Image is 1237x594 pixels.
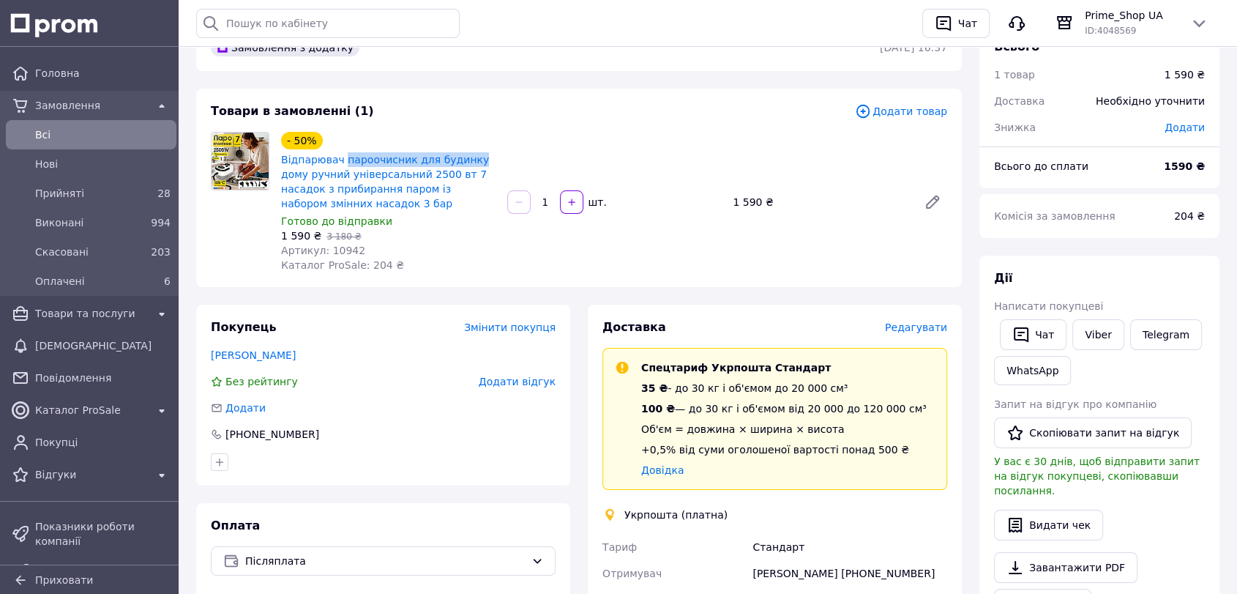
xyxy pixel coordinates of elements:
[750,534,950,560] div: Стандарт
[880,42,947,53] time: [DATE] 16:37
[885,322,947,333] span: Редагувати
[35,186,141,201] span: Прийняті
[1164,160,1205,172] b: 1590 ₴
[641,403,675,415] span: 100 ₴
[1165,122,1205,133] span: Додати
[35,338,171,353] span: [DEMOGRAPHIC_DATA]
[35,274,141,289] span: Оплачені
[225,402,266,414] span: Додати
[641,381,927,396] div: - до 30 кг і об'ємом до 20 000 см³
[727,192,912,212] div: 1 590 ₴
[281,230,321,242] span: 1 590 ₴
[994,122,1036,133] span: Знижка
[479,376,556,387] span: Додати відгук
[1087,85,1214,117] div: Необхідно уточнити
[994,356,1071,385] a: WhatsApp
[1085,26,1136,36] span: ID: 4048569
[1085,8,1178,23] span: Prime_Shop UA
[164,275,171,287] span: 6
[157,188,171,199] span: 28
[281,215,392,227] span: Готово до відправки
[641,362,831,374] span: Спецтариф Укрпошта Стандарт
[35,215,141,230] span: Виконані
[35,574,93,586] span: Приховати
[35,371,171,385] span: Повідомлення
[641,464,684,476] a: Довідка
[1174,210,1205,222] span: 204 ₴
[994,300,1103,312] span: Написати покупцеві
[35,435,171,450] span: Покупці
[326,231,361,242] span: 3 180 ₴
[281,154,489,209] a: Відпарювач пароочисник для будинку дому ручний універсальний 2500 вт 7 насадок з прибирання паром...
[994,95,1044,107] span: Доставка
[621,508,731,522] div: Укрпошта (платна)
[211,39,359,56] div: Замовлення з додатку
[35,127,171,142] span: Всi
[1072,319,1124,350] a: Viber
[641,401,927,416] div: — до 30 кг і об'ємом від 20 000 до 120 000 см³
[994,210,1115,222] span: Комісія за замовлення
[918,188,947,217] a: Редагувати
[35,66,171,81] span: Головна
[35,519,171,549] span: Показники роботи компанії
[281,245,365,256] span: Артикул: 10942
[224,427,321,442] div: [PHONE_NUMBER]
[211,104,374,118] span: Товари в замовленні (1)
[994,510,1103,541] button: Видати чек
[1130,319,1202,350] a: Telegram
[464,322,556,333] span: Змінити покупця
[35,245,141,259] span: Скасовані
[641,382,668,394] span: 35 ₴
[855,103,947,119] span: Додати товар
[994,552,1137,583] a: Завантажити PDF
[35,157,171,171] span: Нові
[281,132,323,149] div: - 50%
[225,376,298,387] span: Без рейтингу
[35,98,147,113] span: Замовлення
[641,442,927,457] div: +0,5% від суми оголошеної вартості понад 500 ₴
[196,9,460,38] input: Пошук по кабінету
[602,320,666,334] span: Доставка
[1000,319,1066,350] button: Чат
[1165,67,1205,82] div: 1 590 ₴
[602,568,662,579] span: Отримувач
[212,133,269,190] img: Відпарювач пароочисник для будинку дому ручний універсальний 2500 вт 7 насадок з прибирання паром...
[151,246,171,258] span: 203
[994,69,1035,81] span: 1 товар
[922,9,990,38] button: Чат
[211,349,296,361] a: [PERSON_NAME]
[994,271,1012,285] span: Дії
[955,12,980,34] div: Чат
[994,160,1088,172] span: Всього до сплати
[641,422,927,437] div: Об'єм = довжина × ширина × висота
[245,553,526,569] span: Післяплата
[35,467,147,482] span: Відгуки
[750,560,950,587] div: [PERSON_NAME] [PHONE_NUMBER]
[602,541,637,553] span: Тариф
[211,320,277,334] span: Покупець
[35,306,147,321] span: Товари та послуги
[281,259,404,271] span: Каталог ProSale: 204 ₴
[211,519,260,532] span: Оплата
[994,398,1156,410] span: Запит на відгук про компанію
[994,417,1192,448] button: Скопіювати запит на відгук
[151,217,171,229] span: 994
[35,403,147,417] span: Каталог ProSale
[585,195,608,209] div: шт.
[994,456,1200,497] span: У вас є 30 днів, щоб відправити запит на відгук покупцеві, скопіювавши посилання.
